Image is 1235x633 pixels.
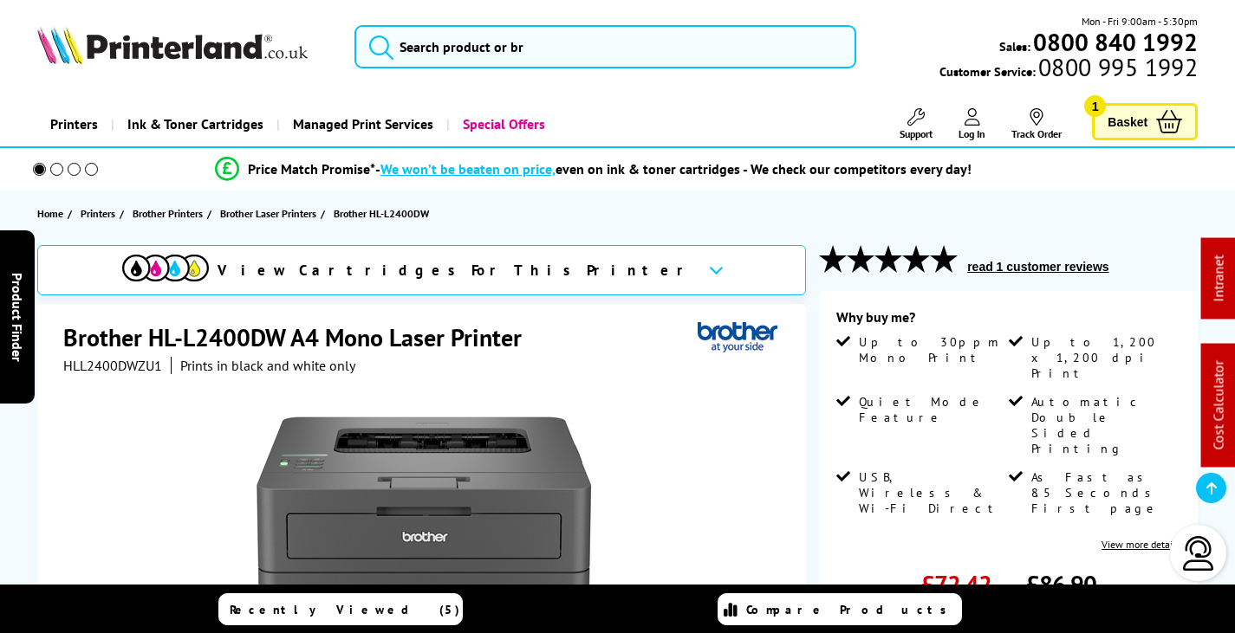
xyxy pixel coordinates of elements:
[1108,110,1147,133] span: Basket
[900,108,933,140] a: Support
[220,204,321,223] a: Brother Laser Printers
[63,321,539,353] h1: Brother HL-L2400DW A4 Mono Laser Printer
[1181,536,1216,571] img: user-headset-light.svg
[718,593,962,625] a: Compare Products
[37,26,308,64] img: Printerland Logo
[1031,334,1178,381] span: Up to 1,200 x 1,200 dpi Print
[1030,34,1198,50] a: 0800 840 1992
[334,204,433,223] a: Brother HL-L2400DW
[354,25,856,68] input: Search product or br
[9,154,1178,184] li: modal_Promise
[1092,103,1198,140] a: Basket 1
[127,102,263,146] span: Ink & Toner Cartridges
[81,204,115,223] span: Printers
[1011,108,1062,140] a: Track Order
[9,272,26,361] span: Product Finder
[746,602,956,617] span: Compare Products
[276,102,446,146] a: Managed Print Services
[1102,538,1180,551] a: View more details
[380,160,556,178] span: We won’t be beaten on price,
[900,127,933,140] span: Support
[859,334,1005,365] span: Up to 30ppm Mono Print
[836,308,1180,334] div: Why buy me?
[334,204,429,223] span: Brother HL-L2400DW
[37,204,68,223] a: Home
[959,108,985,140] a: Log In
[1210,361,1227,450] a: Cost Calculator
[133,204,203,223] span: Brother Printers
[921,568,991,600] span: £72.42
[446,102,558,146] a: Special Offers
[375,160,972,178] div: - even on ink & toner cartridges - We check our competitors every day!
[959,127,985,140] span: Log In
[1084,95,1106,117] span: 1
[1033,26,1198,58] b: 0800 840 1992
[63,357,162,374] span: HLL2400DWZU1
[220,204,316,223] span: Brother Laser Printers
[111,102,276,146] a: Ink & Toner Cartridges
[133,204,207,223] a: Brother Printers
[218,593,463,625] a: Recently Viewed (5)
[180,357,355,374] i: Prints in black and white only
[1036,59,1198,75] span: 0800 995 1992
[698,321,777,353] img: Brother
[230,602,460,617] span: Recently Viewed (5)
[218,261,694,280] span: View Cartridges For This Printer
[1082,13,1198,29] span: Mon - Fri 9:00am - 5:30pm
[248,160,375,178] span: Price Match Promise*
[939,59,1198,80] span: Customer Service:
[1031,469,1178,516] span: As Fast as 8.5 Seconds First page
[122,255,209,281] img: View Cartridges
[37,204,63,223] span: Home
[859,394,1005,425] span: Quiet Mode Feature
[1210,255,1227,302] a: Intranet
[1026,568,1096,600] span: £86.90
[999,38,1030,55] span: Sales:
[1031,394,1178,456] span: Automatic Double Sided Printing
[37,26,333,68] a: Printerland Logo
[962,259,1114,275] button: read 1 customer reviews
[37,102,111,146] a: Printers
[859,469,1005,516] span: USB, Wireless & Wi-Fi Direct
[81,204,120,223] a: Printers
